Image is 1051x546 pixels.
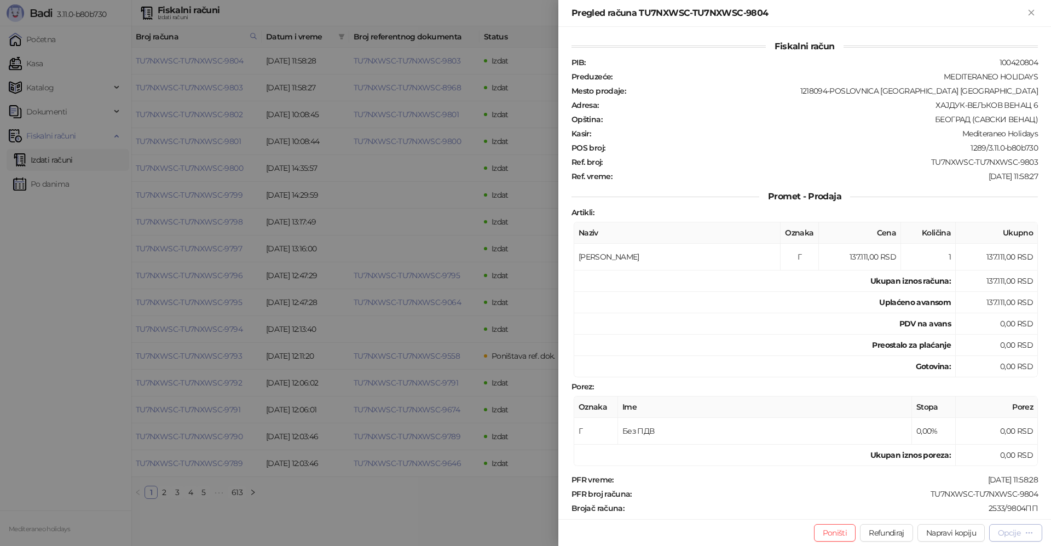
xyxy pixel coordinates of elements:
td: Г [781,244,819,271]
div: TU7NXWSC-TU7NXWSC-9804 [633,489,1039,499]
strong: Adresa : [571,100,599,110]
td: [PERSON_NAME] [574,244,781,271]
div: [DATE] 11:58:28 [615,475,1039,485]
td: 137.111,00 RSD [956,244,1038,271]
strong: Brojač računa : [571,503,624,513]
strong: PFR vreme : [571,475,614,485]
th: Stopa [912,396,956,418]
div: [DATE] 11:58:27 [613,171,1039,181]
td: 137.111,00 RSD [819,244,901,271]
strong: Ref. vreme : [571,171,612,181]
td: 0,00 RSD [956,445,1038,466]
td: 137.111,00 RSD [956,271,1038,292]
div: 1289/3.11.0-b80b730 [606,143,1039,153]
span: Promet - Prodaja [759,191,850,202]
th: Porez [956,396,1038,418]
div: 1218094-POSLOVNICA [GEOGRAPHIC_DATA] [GEOGRAPHIC_DATA] [627,86,1039,96]
strong: PFR broj računa : [571,489,632,499]
th: Cena [819,222,901,244]
button: Refundiraj [860,524,913,542]
strong: PIB : [571,58,585,67]
div: ХАЈДУК-ВЕЉКОВ ВЕНАЦ 6 [600,100,1039,110]
strong: PDV na avans [899,319,951,329]
td: 0,00 RSD [956,356,1038,377]
div: 100420804 [586,58,1039,67]
strong: Ukupan iznos poreza: [870,450,951,460]
div: Pregled računa TU7NXWSC-TU7NXWSC-9804 [571,7,1025,20]
button: Poništi [814,524,856,542]
strong: Ref. broj : [571,157,603,167]
th: Oznaka [574,396,618,418]
td: Г [574,418,618,445]
td: 137.111,00 RSD [956,292,1038,313]
span: Napravi kopiju [926,528,976,538]
div: MEDITERANEO HOLIDAYS [614,72,1039,82]
strong: POS broj : [571,143,605,153]
th: Oznaka [781,222,819,244]
div: Opcije [998,528,1020,538]
td: 0,00 RSD [956,418,1038,445]
strong: Kasir : [571,129,591,139]
strong: Uplaćeno avansom [879,297,951,307]
strong: Gotovina : [916,361,951,371]
strong: Preduzeće : [571,72,613,82]
strong: Porez : [571,382,593,392]
button: Napravi kopiju [917,524,985,542]
td: Без ПДВ [618,418,912,445]
th: Ukupno [956,222,1038,244]
td: 0,00% [912,418,956,445]
strong: Mesto prodaje : [571,86,626,96]
div: TU7NXWSC-TU7NXWSC-9803 [604,157,1039,167]
strong: Preostalo za plaćanje [872,340,951,350]
div: БЕОГРАД (САВСКИ ВЕНАЦ) [603,114,1039,124]
th: Ime [618,396,912,418]
div: Mediteraneo Holidays [592,129,1039,139]
td: 0,00 RSD [956,313,1038,335]
td: 1 [901,244,956,271]
strong: Opština : [571,114,602,124]
button: Opcije [989,524,1042,542]
strong: Ukupan iznos računa : [870,276,951,286]
td: 0,00 RSD [956,335,1038,356]
th: Naziv [574,222,781,244]
strong: Artikli : [571,208,594,217]
th: Količina [901,222,956,244]
div: 2533/9804ПП [625,503,1039,513]
button: Zatvori [1025,7,1038,20]
span: Fiskalni račun [766,41,843,51]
